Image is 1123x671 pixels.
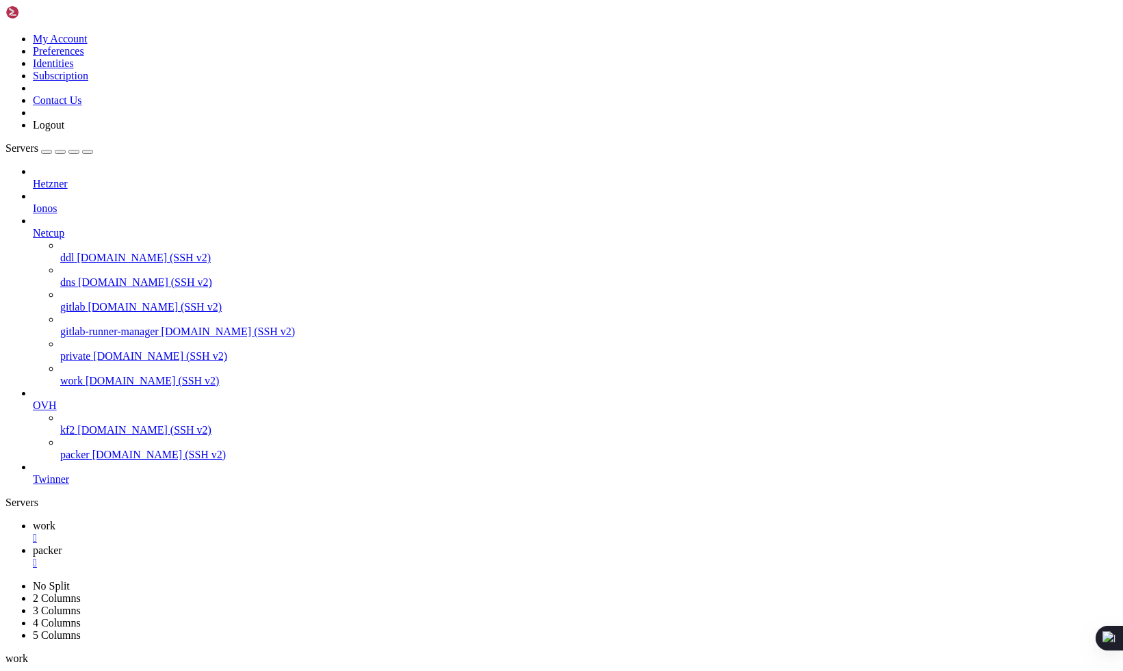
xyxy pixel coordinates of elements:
[60,301,1118,313] a: gitlab [DOMAIN_NAME] (SSH v2)
[60,375,83,386] span: work
[60,264,1118,289] li: dns [DOMAIN_NAME] (SSH v2)
[33,166,1118,190] li: Hetzner
[5,79,945,92] x-row: Memory usage: 22%
[33,45,84,57] a: Preferences
[33,605,81,616] a: 3 Columns
[5,653,28,664] span: work
[33,119,64,131] a: Logout
[33,592,81,604] a: 2 Columns
[33,33,88,44] a: My Account
[5,202,945,215] x-row: Last login: [DATE] from [TECHNICAL_ID]
[60,436,1118,461] li: packer [DOMAIN_NAME] (SSH v2)
[93,350,227,362] span: [DOMAIN_NAME] (SSH v2)
[5,5,945,18] x-row: Welcome to Ubuntu 24.04.3 LTS (GNU/Linux 6.8.0-79-generic x86_64)
[5,5,84,19] img: Shellngn
[33,557,1118,569] a: 
[88,301,222,313] span: [DOMAIN_NAME] (SSH v2)
[60,412,1118,436] li: kf2 [DOMAIN_NAME] (SSH v2)
[60,449,90,460] span: packer
[5,104,945,116] x-row: Processes: 101
[5,141,945,153] x-row: IPv6 address for eth0: [TECHNICAL_ID]
[81,215,86,227] div: (13, 17)
[33,580,70,592] a: No Split
[60,338,1118,363] li: private [DOMAIN_NAME] (SSH v2)
[5,142,93,154] a: Servers
[77,424,211,436] span: [DOMAIN_NAME] (SSH v2)
[60,363,1118,387] li: work [DOMAIN_NAME] (SSH v2)
[33,215,1118,387] li: Netcup
[33,461,1118,486] li: Twinner
[5,129,945,141] x-row: IPv4 address for eth0: [TECHNICAL_ID]
[33,57,74,69] a: Identities
[5,215,945,227] x-row: root@work:~#
[86,375,220,386] span: [DOMAIN_NAME] (SSH v2)
[60,375,1118,387] a: work [DOMAIN_NAME] (SSH v2)
[60,301,85,313] span: gitlab
[60,350,1118,363] a: private [DOMAIN_NAME] (SSH v2)
[60,350,90,362] span: private
[60,424,75,436] span: kf2
[60,276,75,288] span: dns
[60,424,1118,436] a: kf2 [DOMAIN_NAME] (SSH v2)
[5,5,945,18] x-row: Connecting [DOMAIN_NAME]...
[60,326,159,337] span: gitlab-runner-manager
[5,67,945,79] x-row: Usage of /: 21.9% of 28.44GB
[33,520,1118,544] a: work
[92,449,227,460] span: [DOMAIN_NAME] (SSH v2)
[33,387,1118,461] li: OVH
[33,227,64,239] span: Netcup
[33,399,57,411] span: OVH
[33,617,81,629] a: 4 Columns
[5,497,1118,509] div: Servers
[78,276,212,288] span: [DOMAIN_NAME] (SSH v2)
[5,92,945,104] x-row: Swap usage: 0%
[33,178,68,189] span: Hetzner
[60,252,74,263] span: ddl
[33,399,1118,412] a: OVH
[162,326,296,337] span: [DOMAIN_NAME] (SSH v2)
[5,116,945,129] x-row: Users logged in: 0
[5,55,945,67] x-row: System load: 0.0
[33,629,81,641] a: 5 Columns
[33,473,69,485] span: Twinner
[5,30,945,42] x-row: System information as of [DATE]
[5,166,945,178] x-row: 0 updates can be applied immediately.
[60,326,1118,338] a: gitlab-runner-manager [DOMAIN_NAME] (SSH v2)
[60,239,1118,264] li: ddl [DOMAIN_NAME] (SSH v2)
[33,544,1118,569] a: packer
[60,252,1118,264] a: ddl [DOMAIN_NAME] (SSH v2)
[33,94,82,106] a: Contact Us
[33,520,55,531] span: work
[60,449,1118,461] a: packer [DOMAIN_NAME] (SSH v2)
[33,178,1118,190] a: Hetzner
[60,313,1118,338] li: gitlab-runner-manager [DOMAIN_NAME] (SSH v2)
[33,202,1118,215] a: Ionos
[33,202,57,214] span: Ionos
[5,18,11,30] div: (0, 1)
[33,473,1118,486] a: Twinner
[33,532,1118,544] a: 
[60,289,1118,313] li: gitlab [DOMAIN_NAME] (SSH v2)
[33,70,88,81] a: Subscription
[33,190,1118,215] li: Ionos
[33,227,1118,239] a: Netcup
[77,252,211,263] span: [DOMAIN_NAME] (SSH v2)
[5,142,38,154] span: Servers
[60,276,1118,289] a: dns [DOMAIN_NAME] (SSH v2)
[33,544,62,556] span: packer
